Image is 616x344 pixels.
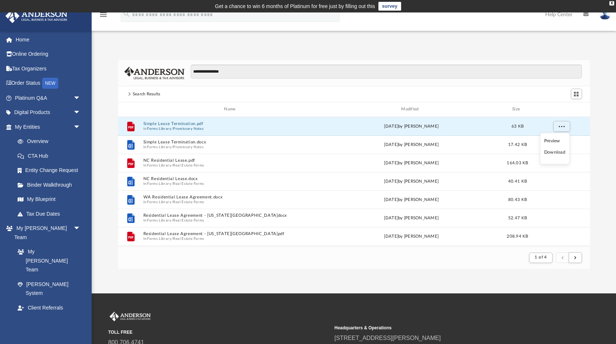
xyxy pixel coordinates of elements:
[10,192,88,207] a: My Blueprint
[143,218,320,223] span: In
[215,2,375,11] div: Get a chance to win 6 months of Platinum for free just by filling out this
[503,106,532,113] div: Size
[5,315,88,330] a: My Documentsarrow_drop_down
[73,315,88,330] span: arrow_drop_down
[10,163,92,178] a: Entity Change Request
[73,91,88,106] span: arrow_drop_down
[535,106,587,113] div: id
[571,89,582,99] button: Switch to Grid View
[529,253,552,263] button: 1 of 4
[171,236,173,241] span: /
[147,163,171,168] button: Forms Library
[143,176,320,181] button: NC Residential Lease.docx
[143,163,320,168] span: In
[3,9,70,23] img: Anderson Advisors Platinum Portal
[511,124,523,128] span: 63 KB
[5,120,92,134] a: My Entitiesarrow_drop_down
[171,126,173,131] span: /
[133,91,161,98] div: Search Results
[553,121,570,132] button: More options
[323,215,500,221] div: [DATE] by [PERSON_NAME]
[5,221,88,245] a: My [PERSON_NAME] Teamarrow_drop_down
[143,106,319,113] div: Name
[323,141,500,148] div: [DATE] by [PERSON_NAME]
[99,14,108,19] a: menu
[323,123,500,129] div: [DATE] by [PERSON_NAME]
[10,206,92,221] a: Tax Due Dates
[5,91,92,105] a: Platinum Q&Aarrow_drop_down
[173,163,204,168] button: Real Estate Forms
[10,277,88,300] a: [PERSON_NAME] System
[508,142,527,146] span: 17.42 KB
[544,137,565,145] li: Preview
[10,245,84,277] a: My [PERSON_NAME] Team
[173,218,204,223] button: Real Estate Forms
[10,178,92,192] a: Binder Walkthrough
[108,312,152,321] img: Anderson Advisors Platinum Portal
[334,325,555,331] small: Headquarters & Operations
[508,216,527,220] span: 52.47 KB
[173,200,204,204] button: Real Estate Forms
[143,195,320,200] button: WA Residential Lease Agreement.docx
[10,134,92,149] a: Overview
[143,200,320,204] span: In
[323,196,500,203] div: [DATE] by [PERSON_NAME]
[323,160,500,166] div: [DATE] by [PERSON_NAME]
[147,126,171,131] button: Forms Library
[108,329,329,336] small: TOLL FREE
[147,218,171,223] button: Forms Library
[507,161,528,165] span: 164.03 KB
[378,2,401,11] a: survey
[10,300,88,315] a: Client Referrals
[599,9,610,20] img: User Pic
[171,218,173,223] span: /
[143,121,320,126] button: Simple Lease Termination.pdf
[171,200,173,204] span: /
[118,117,590,247] div: grid
[143,231,320,236] button: Residential Lease Agreement - [US_STATE][GEOGRAPHIC_DATA]pdf
[143,158,320,163] button: NC Residential Lease.pdf
[191,65,582,78] input: Search files and folders
[73,105,88,120] span: arrow_drop_down
[143,181,320,186] span: In
[507,234,528,238] span: 208.94 KB
[143,213,320,218] button: Residential Lease Agreement - [US_STATE][GEOGRAPHIC_DATA]docx
[42,78,58,89] div: NEW
[147,181,171,186] button: Forms Library
[5,32,92,47] a: Home
[73,120,88,135] span: arrow_drop_down
[334,335,441,341] a: [STREET_ADDRESS][PERSON_NAME]
[143,126,320,131] span: In
[121,106,139,113] div: id
[171,163,173,168] span: /
[323,178,500,184] div: [DATE] by [PERSON_NAME]
[173,126,203,131] button: Promissory Notes
[323,106,499,113] div: Modified
[147,236,171,241] button: Forms Library
[143,140,320,144] button: Simple Lease Termination.docx
[143,236,320,241] span: In
[540,133,569,164] ul: More options
[5,47,92,62] a: Online Ordering
[508,179,527,183] span: 40.41 KB
[609,1,614,6] div: close
[171,144,173,149] span: /
[5,76,92,91] a: Order StatusNEW
[5,105,92,120] a: Digital Productsarrow_drop_down
[147,200,171,204] button: Forms Library
[173,181,204,186] button: Real Estate Forms
[10,149,92,163] a: CTA Hub
[143,144,320,149] span: In
[323,233,500,239] div: [DATE] by [PERSON_NAME]
[173,144,203,149] button: Promissory Notes
[173,236,204,241] button: Real Estate Forms
[73,221,88,236] span: arrow_drop_down
[544,149,565,156] li: Download
[508,197,527,201] span: 80.43 KB
[147,144,171,149] button: Forms Library
[171,181,173,186] span: /
[122,10,131,18] i: search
